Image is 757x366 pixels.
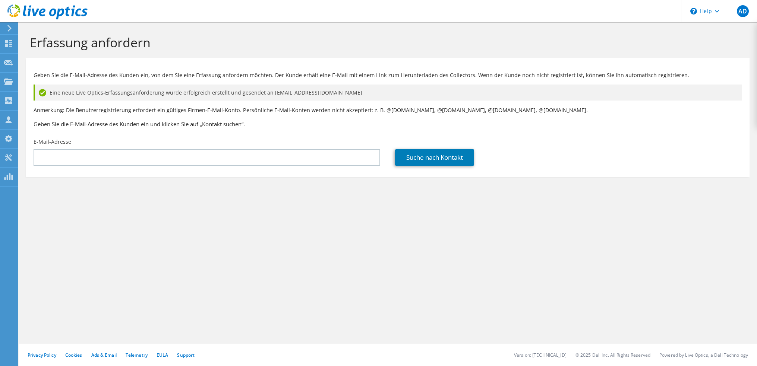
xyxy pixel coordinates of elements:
[28,352,56,358] a: Privacy Policy
[395,149,474,166] a: Suche nach Kontakt
[91,352,117,358] a: Ads & Email
[65,352,82,358] a: Cookies
[34,106,742,114] p: Anmerkung: Die Benutzerregistrierung erfordert ein gültiges Firmen-E-Mail-Konto. Persönliche E-Ma...
[34,120,742,128] h3: Geben Sie die E-Mail-Adresse des Kunden ein und klicken Sie auf „Kontakt suchen“.
[737,5,749,17] span: AD
[659,352,748,358] li: Powered by Live Optics, a Dell Technology
[514,352,567,358] li: Version: [TECHNICAL_ID]
[575,352,650,358] li: © 2025 Dell Inc. All Rights Reserved
[50,89,362,97] span: Eine neue Live Optics-Erfassungsanforderung wurde erfolgreich erstellt und gesendet an [EMAIL_ADD...
[157,352,168,358] a: EULA
[690,8,697,15] svg: \n
[126,352,148,358] a: Telemetry
[30,35,742,50] h1: Erfassung anfordern
[177,352,195,358] a: Support
[34,71,742,79] p: Geben Sie die E-Mail-Adresse des Kunden ein, von dem Sie eine Erfassung anfordern möchten. Der Ku...
[34,138,71,146] label: E-Mail-Adresse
